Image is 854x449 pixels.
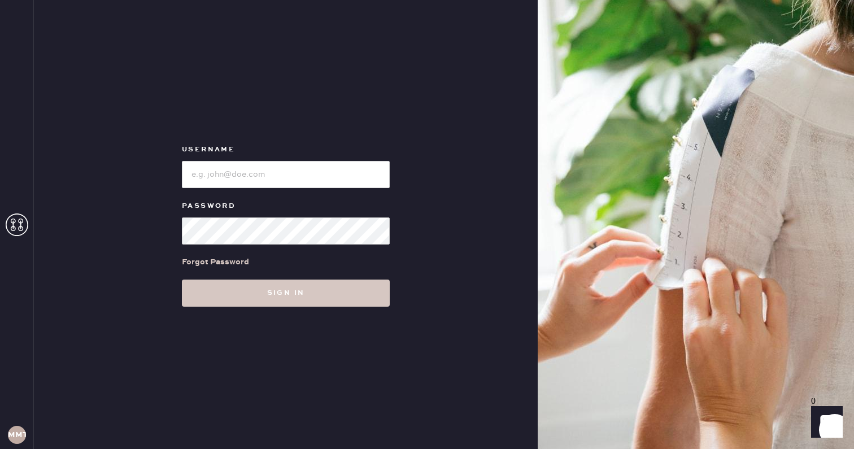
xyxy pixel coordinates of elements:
[8,431,26,439] h3: MMTA
[182,280,390,307] button: Sign in
[182,245,249,280] a: Forgot Password
[182,199,390,213] label: Password
[182,143,390,156] label: Username
[182,161,390,188] input: e.g. john@doe.com
[182,256,249,268] div: Forgot Password
[800,398,849,447] iframe: Front Chat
